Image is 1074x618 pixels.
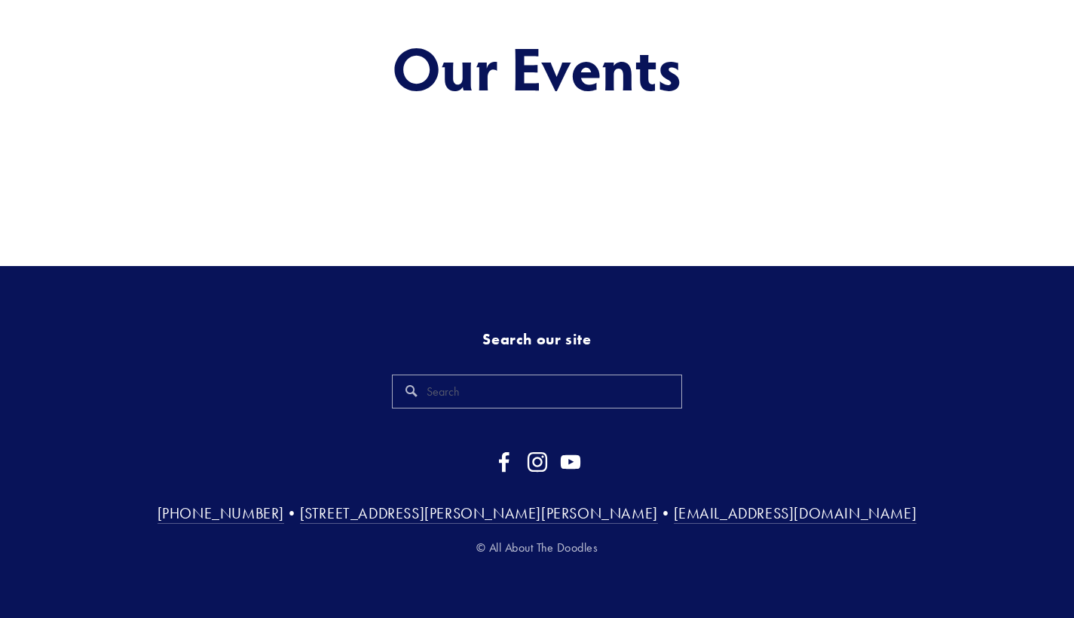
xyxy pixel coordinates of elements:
[75,34,999,100] h1: Our Events
[494,451,515,473] a: Facebook
[158,504,284,524] a: [PHONE_NUMBER]
[392,375,683,408] input: Search
[300,504,658,524] a: [STREET_ADDRESS][PERSON_NAME][PERSON_NAME]
[75,503,999,523] h3: • •
[527,451,548,473] a: Instagram
[560,451,581,473] a: YouTube
[482,330,591,348] strong: Search our site
[674,504,917,524] a: [EMAIL_ADDRESS][DOMAIN_NAME]
[75,538,999,558] p: © All About The Doodles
